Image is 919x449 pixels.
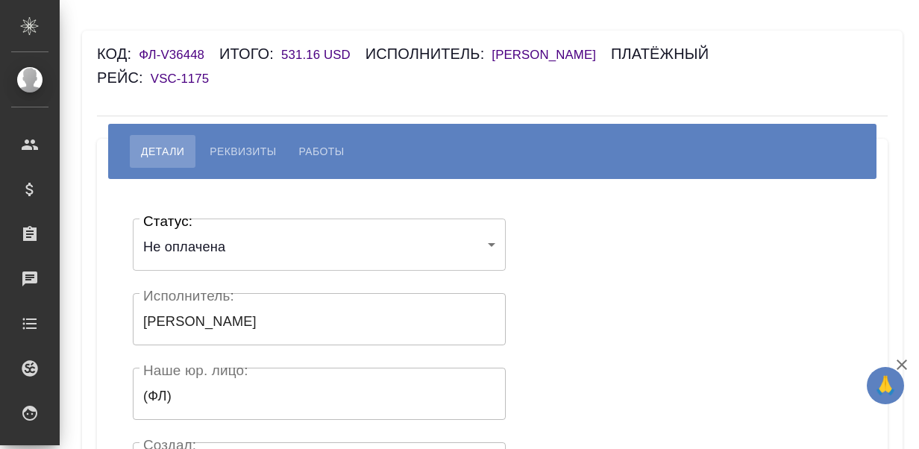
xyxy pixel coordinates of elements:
[133,226,506,270] div: Не оплачена
[139,48,219,62] h6: ФЛ-V36448
[867,367,904,404] button: 🙏
[219,45,281,62] h6: Итого:
[492,48,611,62] h6: [PERSON_NAME]
[281,48,366,62] h6: 531.16 USD
[97,45,139,62] h6: Код:
[151,73,224,85] a: VSC-1175
[299,142,345,160] span: Работы
[210,142,276,160] span: Реквизиты
[151,72,224,86] h6: VSC-1175
[366,45,492,62] h6: Исполнитель:
[873,370,898,401] span: 🙏
[492,49,611,61] a: [PERSON_NAME]
[141,142,184,160] span: Детали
